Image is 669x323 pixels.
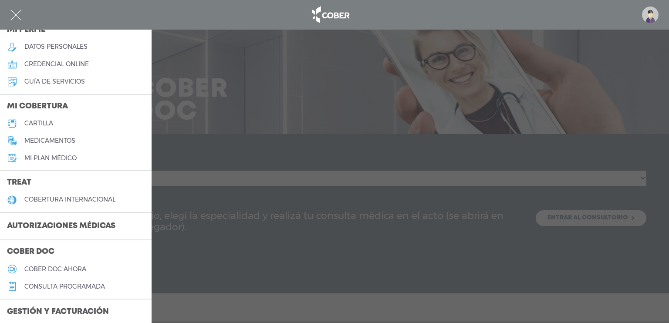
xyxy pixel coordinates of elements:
h5: credencial online [24,61,89,68]
h5: guía de servicios [24,78,85,85]
h5: cobertura internacional [24,196,115,203]
h5: consulta programada [24,283,105,290]
img: profile-placeholder.svg [642,7,659,23]
img: logo_cober_home-white.png [307,4,353,25]
h5: medicamentos [24,137,75,145]
h5: Cober doc ahora [24,266,86,273]
h5: Mi plan médico [24,155,77,162]
h5: datos personales [24,43,88,50]
h5: cartilla [24,120,53,127]
img: Cober_menu-close-white.svg [10,10,21,20]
